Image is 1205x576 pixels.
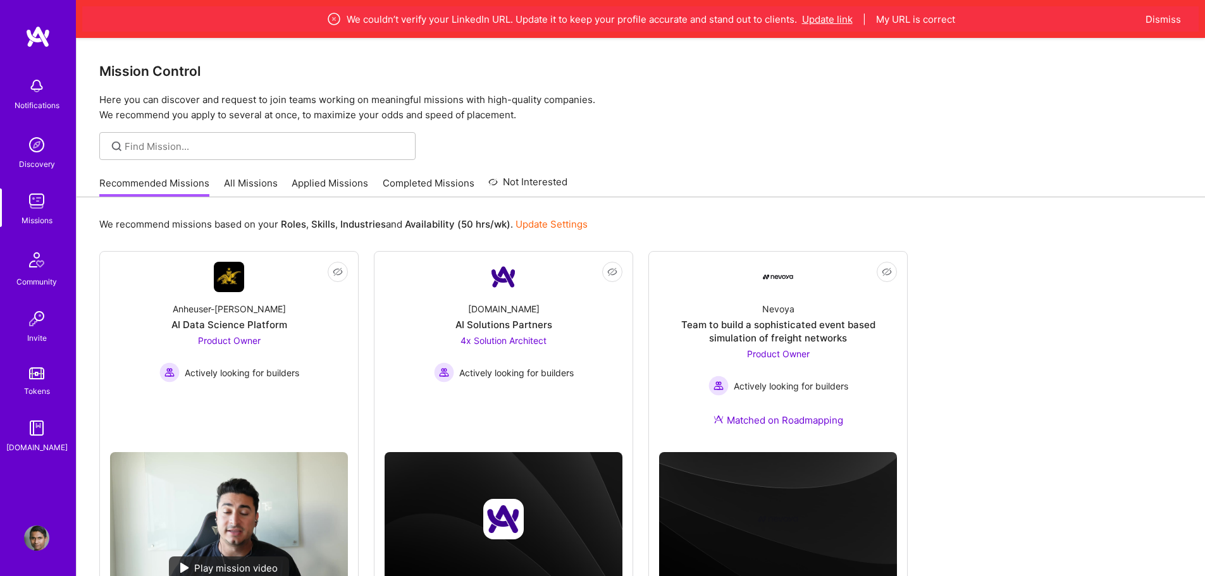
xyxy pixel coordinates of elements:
[434,362,454,383] img: Actively looking for builders
[1146,13,1181,26] button: Dismiss
[99,176,209,197] a: Recommended Missions
[24,525,49,551] img: User Avatar
[27,331,47,345] div: Invite
[460,335,547,346] span: 4x Solution Architect
[6,441,68,454] div: [DOMAIN_NAME]
[25,25,51,48] img: logo
[488,175,567,197] a: Not Interested
[455,318,552,331] div: AI Solutions Partners
[16,275,57,288] div: Community
[24,415,49,441] img: guide book
[22,214,53,227] div: Missions
[762,302,794,316] div: Nevoya
[708,376,729,396] img: Actively looking for builders
[333,267,343,277] i: icon EyeClosed
[763,274,793,279] img: Company Logo
[311,218,335,230] b: Skills
[24,384,50,398] div: Tokens
[142,11,1139,27] div: We couldn’t verify your LinkedIn URL. Update it to keep your profile accurate and stand out to cl...
[171,318,287,331] div: AI Data Science Platform
[468,302,540,316] div: [DOMAIN_NAME]
[459,366,574,379] span: Actively looking for builders
[198,335,261,346] span: Product Owner
[747,348,810,359] span: Product Owner
[876,13,955,26] button: My URL is correct
[109,139,124,154] i: icon SearchGrey
[180,563,189,573] img: play
[22,245,52,275] img: Community
[99,63,1182,79] h3: Mission Control
[882,267,892,277] i: icon EyeClosed
[281,218,306,230] b: Roles
[24,132,49,157] img: discovery
[292,176,368,197] a: Applied Missions
[24,73,49,99] img: bell
[24,306,49,331] img: Invite
[99,218,588,231] p: We recommend missions based on your , , and .
[19,157,55,171] div: Discovery
[185,366,299,379] span: Actively looking for builders
[714,414,724,424] img: Ateam Purple Icon
[758,499,798,539] img: Company logo
[24,188,49,214] img: teamwork
[125,140,406,153] input: Find Mission...
[659,318,897,345] div: Team to build a sophisticated event based simulation of freight networks
[224,176,278,197] a: All Missions
[15,99,59,112] div: Notifications
[340,218,386,230] b: Industries
[607,267,617,277] i: icon EyeClosed
[405,218,510,230] b: Availability (50 hrs/wk)
[714,414,843,427] div: Matched on Roadmapping
[29,367,44,379] img: tokens
[488,262,519,292] img: Company Logo
[734,379,848,393] span: Actively looking for builders
[159,362,180,383] img: Actively looking for builders
[383,176,474,197] a: Completed Missions
[99,92,1182,123] p: Here you can discover and request to join teams working on meaningful missions with high-quality ...
[802,13,853,26] button: Update link
[863,13,866,26] span: |
[214,262,244,292] img: Company Logo
[483,499,524,539] img: Company logo
[173,302,286,316] div: Anheuser-[PERSON_NAME]
[516,218,588,230] a: Update Settings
